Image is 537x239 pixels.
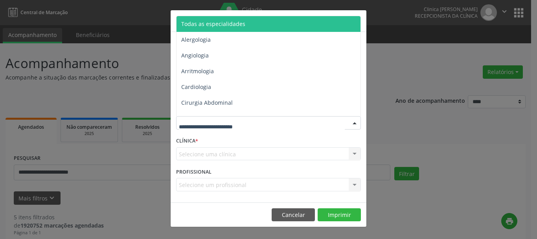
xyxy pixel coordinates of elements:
label: CLÍNICA [176,135,198,147]
button: Cancelar [272,208,315,222]
span: Angiologia [181,52,209,59]
span: Cardiologia [181,83,211,91]
span: Cirurgia Bariatrica [181,115,230,122]
span: Alergologia [181,36,211,43]
span: Todas as especialidades [181,20,245,28]
span: Cirurgia Abdominal [181,99,233,106]
h5: Relatório de agendamentos [176,16,266,26]
button: Close [351,10,366,30]
span: Arritmologia [181,67,214,75]
button: Imprimir [318,208,361,222]
label: PROFISSIONAL [176,166,211,178]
